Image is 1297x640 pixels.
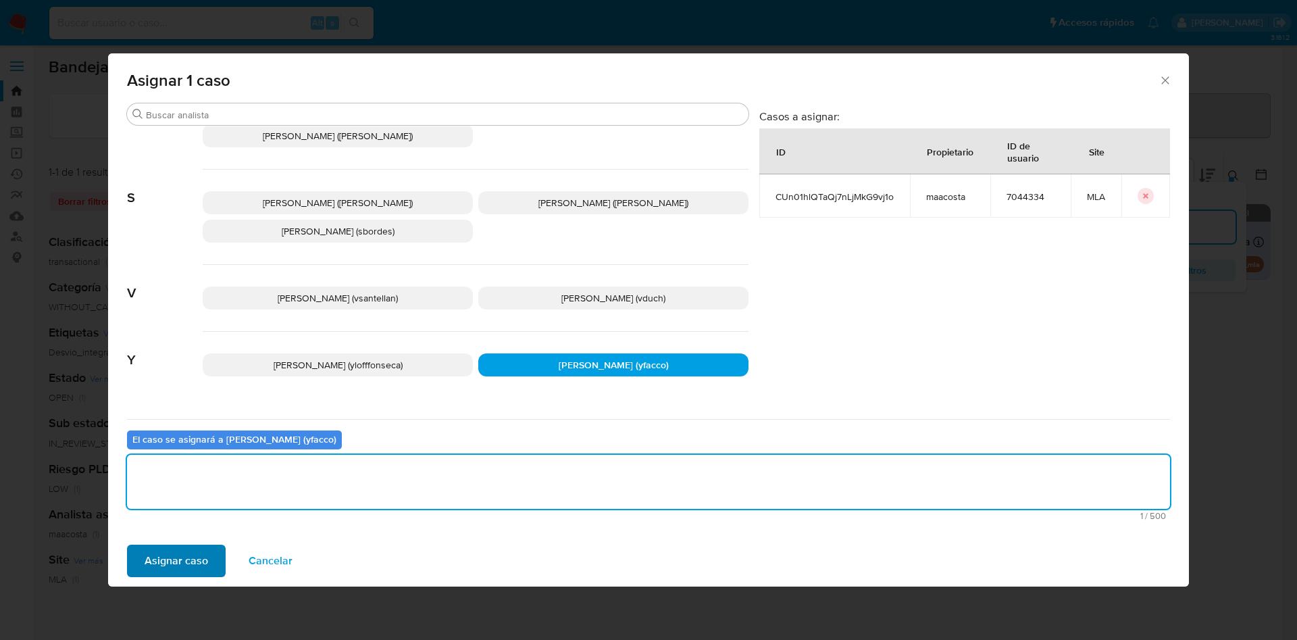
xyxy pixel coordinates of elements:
[1007,191,1054,203] span: 7044334
[145,546,208,576] span: Asignar caso
[274,358,403,372] span: [PERSON_NAME] (ylofffonseca)
[559,358,669,372] span: [PERSON_NAME] (yfacco)
[1138,188,1154,204] button: icon-button
[231,545,310,577] button: Cancelar
[760,135,802,168] div: ID
[926,191,974,203] span: maacosta
[146,109,743,121] input: Buscar analista
[263,196,413,210] span: [PERSON_NAME] ([PERSON_NAME])
[127,332,203,368] span: Y
[127,72,1159,89] span: Asignar 1 caso
[203,124,473,147] div: [PERSON_NAME] ([PERSON_NAME])
[775,191,894,203] span: CUn01hlQTaQj7nLjMkG9vj1o
[1159,74,1171,86] button: Cerrar ventana
[203,287,473,310] div: [PERSON_NAME] (vsantellan)
[478,353,748,376] div: [PERSON_NAME] (yfacco)
[991,129,1070,174] div: ID de usuario
[1087,191,1105,203] span: MLA
[127,170,203,206] span: S
[1073,135,1121,168] div: Site
[203,220,473,243] div: [PERSON_NAME] (sbordes)
[132,433,336,446] b: El caso se asignará a [PERSON_NAME] (yfacco)
[911,135,990,168] div: Propietario
[478,191,748,214] div: [PERSON_NAME] ([PERSON_NAME])
[538,196,688,210] span: [PERSON_NAME] ([PERSON_NAME])
[263,129,413,143] span: [PERSON_NAME] ([PERSON_NAME])
[759,109,1170,123] h3: Casos a asignar:
[249,546,293,576] span: Cancelar
[131,512,1166,520] span: Máximo 500 caracteres
[108,53,1189,587] div: assign-modal
[478,287,748,310] div: [PERSON_NAME] (vduch)
[278,291,398,305] span: [PERSON_NAME] (vsantellan)
[561,291,665,305] span: [PERSON_NAME] (vduch)
[132,109,143,120] button: Buscar
[127,265,203,301] span: V
[203,353,473,376] div: [PERSON_NAME] (ylofffonseca)
[127,545,226,577] button: Asignar caso
[282,224,395,238] span: [PERSON_NAME] (sbordes)
[203,191,473,214] div: [PERSON_NAME] ([PERSON_NAME])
